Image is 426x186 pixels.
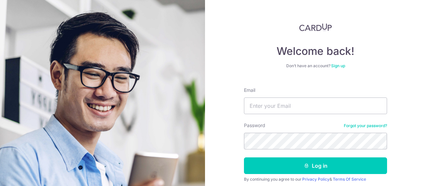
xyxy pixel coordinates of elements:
[244,45,387,58] h4: Welcome back!
[244,122,265,129] label: Password
[299,23,332,31] img: CardUp Logo
[244,97,387,114] input: Enter your Email
[302,177,329,182] a: Privacy Policy
[331,63,345,68] a: Sign up
[244,157,387,174] button: Log in
[344,123,387,128] a: Forgot your password?
[244,177,387,182] div: By continuing you agree to our &
[244,87,255,93] label: Email
[333,177,366,182] a: Terms Of Service
[244,63,387,69] div: Don’t have an account?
